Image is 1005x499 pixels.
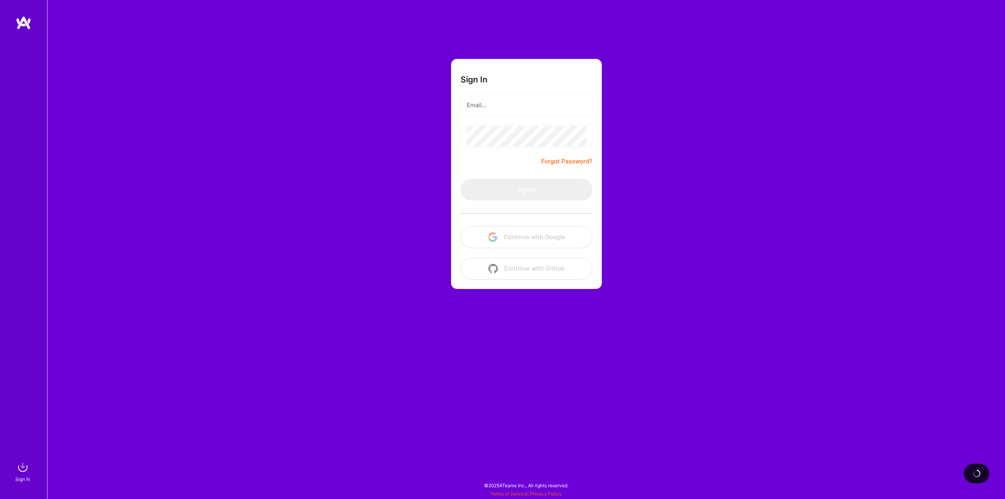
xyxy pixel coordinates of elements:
[460,75,488,84] h3: Sign In
[460,179,592,201] button: Sign In
[490,491,527,497] a: Terms of Service
[47,475,1005,495] div: © 2025 ATeams Inc., All rights reserved.
[530,491,562,497] a: Privacy Policy
[541,157,592,166] a: Forgot Password?
[467,95,586,115] input: Email...
[460,226,592,248] button: Continue with Google
[488,264,498,273] img: icon
[972,468,981,478] img: loading
[15,475,30,483] div: Sign In
[490,491,562,497] span: |
[460,258,592,280] button: Continue with Github
[16,16,31,30] img: logo
[16,459,31,483] a: sign inSign In
[15,459,31,475] img: sign in
[488,232,497,242] img: icon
